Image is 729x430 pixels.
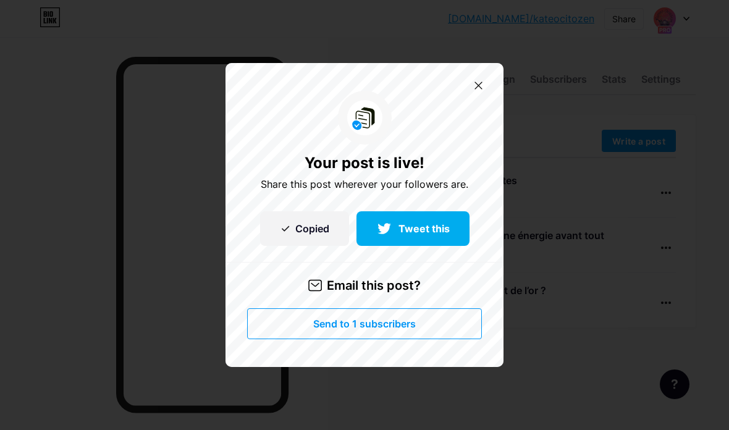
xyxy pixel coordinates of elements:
button: Send to 1 subscribers [247,308,482,339]
span: Email this post? [327,276,421,295]
h6: Your post is live! [305,154,424,172]
span: Send to 1 subscribers [313,319,416,329]
a: Tweet this [356,211,470,246]
p: Share this post wherever your followers are. [261,177,468,192]
span: Copied [295,224,329,234]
